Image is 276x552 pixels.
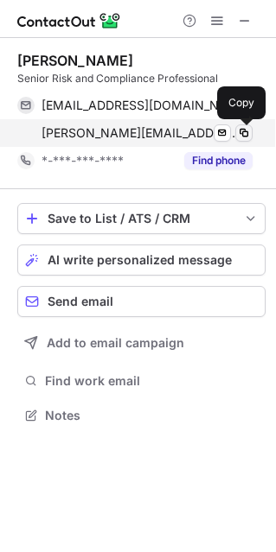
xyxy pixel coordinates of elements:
[17,244,266,276] button: AI write personalized message
[17,403,266,428] button: Notes
[47,336,184,350] span: Add to email campaign
[17,52,133,69] div: [PERSON_NAME]
[45,408,259,423] span: Notes
[17,203,266,234] button: save-profile-one-click
[17,327,266,358] button: Add to email campaign
[184,152,253,169] button: Reveal Button
[42,98,240,113] span: [EMAIL_ADDRESS][DOMAIN_NAME]
[48,295,113,308] span: Send email
[17,10,121,31] img: ContactOut v5.3.10
[17,369,266,393] button: Find work email
[45,373,259,389] span: Find work email
[17,286,266,317] button: Send email
[48,253,232,267] span: AI write personalized message
[48,212,235,225] div: Save to List / ATS / CRM
[42,125,240,141] span: [PERSON_NAME][EMAIL_ADDRESS][DOMAIN_NAME]
[17,71,266,86] div: Senior Risk and Compliance Professional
